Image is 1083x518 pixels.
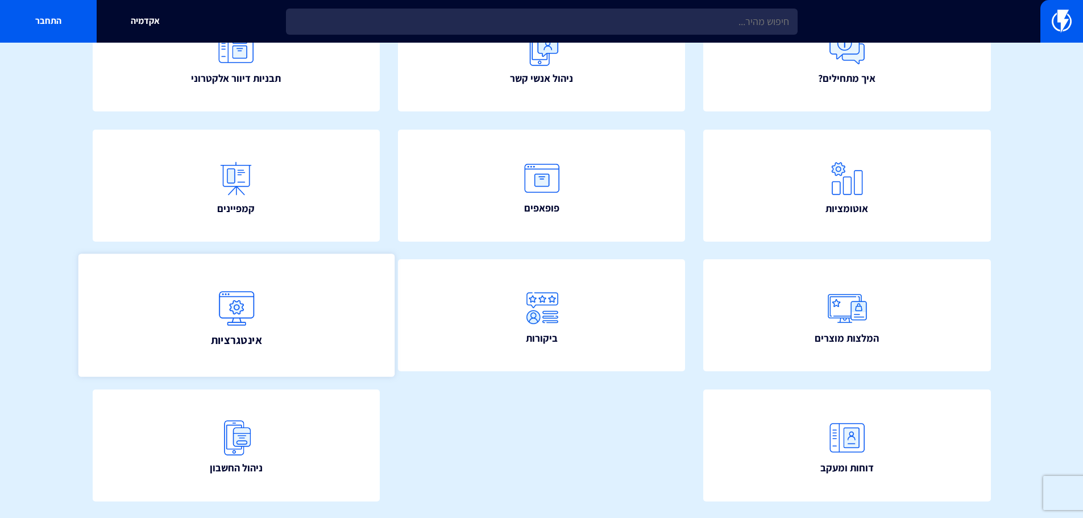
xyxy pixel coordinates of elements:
a: אוטומציות [703,130,991,242]
span: איך מתחילים? [818,71,875,86]
span: פופאפים [524,201,559,216]
span: אוטומציות [825,201,868,216]
a: ניהול החשבון [93,389,380,502]
span: ניהול אנשי קשר [510,71,573,86]
a: אינטגרציות [78,254,394,377]
span: דוחות ומעקב [820,461,874,475]
span: ניהול החשבון [210,461,263,475]
a: המלצות מוצרים [703,259,991,371]
a: דוחות ומעקב [703,389,991,502]
span: המלצות מוצרים [815,331,879,346]
input: חיפוש מהיר... [286,9,798,35]
span: ביקורות [526,331,558,346]
span: אינטגרציות [210,332,262,348]
span: קמפיינים [217,201,255,216]
a: קמפיינים [93,130,380,242]
a: ביקורות [398,259,686,371]
span: תבניות דיוור אלקטרוני [191,71,281,86]
a: פופאפים [398,130,686,242]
